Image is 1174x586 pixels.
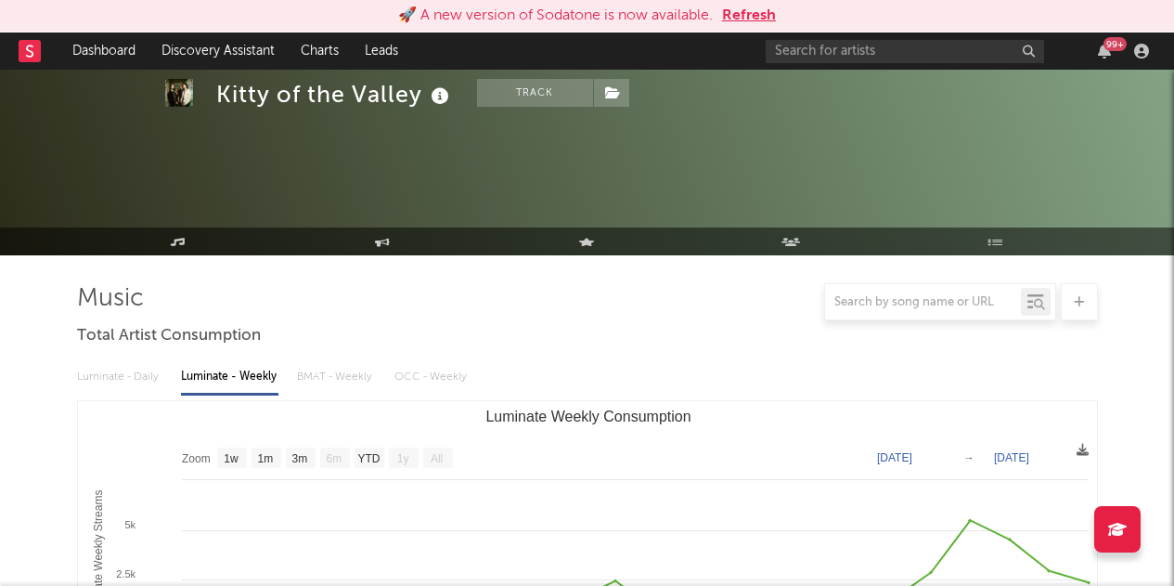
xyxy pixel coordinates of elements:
[825,295,1021,310] input: Search by song name or URL
[398,5,713,27] div: 🚀 A new version of Sodatone is now available.
[722,5,776,27] button: Refresh
[877,451,912,464] text: [DATE]
[116,568,135,579] text: 2.5k
[291,452,307,465] text: 3m
[257,452,273,465] text: 1m
[1103,37,1127,51] div: 99 +
[224,452,239,465] text: 1w
[326,452,342,465] text: 6m
[357,452,380,465] text: YTD
[430,452,442,465] text: All
[59,33,148,70] a: Dashboard
[352,33,411,70] a: Leads
[288,33,352,70] a: Charts
[124,519,135,530] text: 5k
[1098,44,1111,59] button: 99+
[477,79,593,107] button: Track
[182,452,211,465] text: Zoom
[148,33,288,70] a: Discovery Assistant
[485,409,690,424] text: Luminate Weekly Consumption
[396,452,408,465] text: 1y
[994,451,1029,464] text: [DATE]
[77,325,261,347] span: Total Artist Consumption
[181,361,278,393] div: Luminate - Weekly
[766,40,1044,63] input: Search for artists
[963,451,974,464] text: →
[216,79,454,110] div: Kitty of the Valley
